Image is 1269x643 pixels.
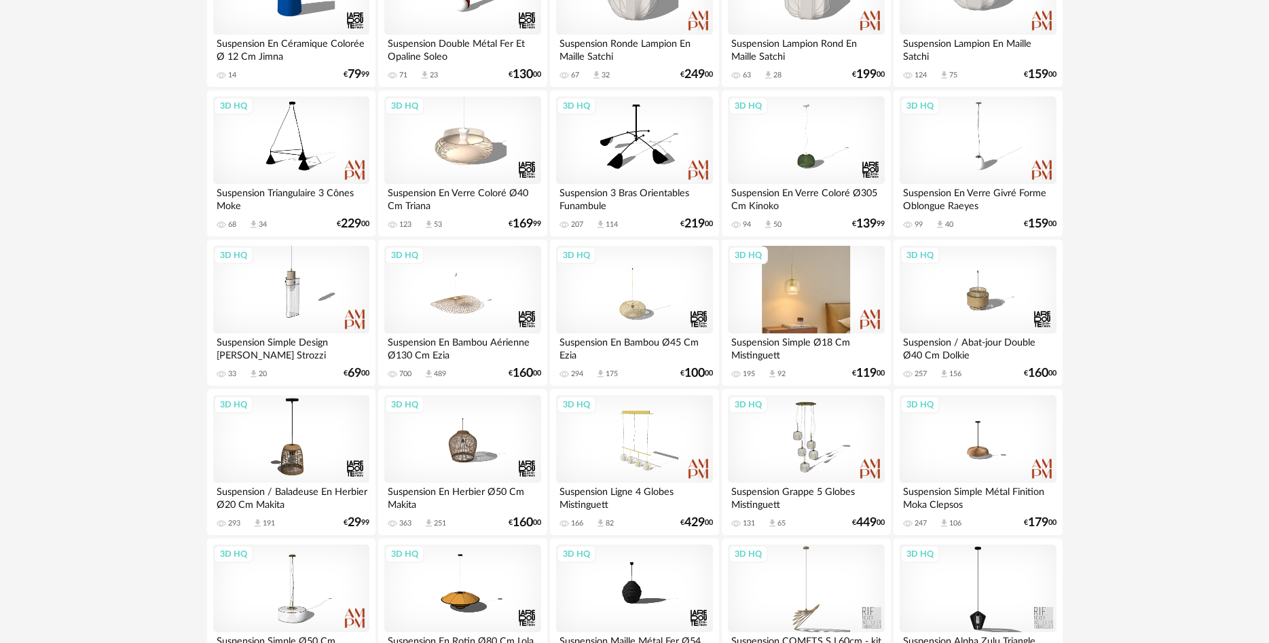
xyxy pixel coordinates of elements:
[509,518,541,528] div: € 00
[509,369,541,378] div: € 00
[767,369,777,379] span: Download icon
[384,35,540,62] div: Suspension Double Métal Fer Et Opaline Soleo
[894,90,1062,237] a: 3D HQ Suspension En Verre Givré Forme Oblongue Raeyes 99 Download icon 40 €15900
[773,220,781,229] div: 50
[1024,369,1056,378] div: € 00
[728,35,884,62] div: Suspension Lampion Rond En Maille Satchi
[900,396,940,414] div: 3D HQ
[434,369,446,379] div: 489
[1028,369,1048,378] span: 160
[341,219,361,229] span: 229
[606,369,618,379] div: 175
[1028,518,1048,528] span: 179
[949,519,961,528] div: 106
[595,219,606,229] span: Download icon
[852,369,885,378] div: € 00
[743,220,751,229] div: 94
[729,97,768,115] div: 3D HQ
[949,369,961,379] div: 156
[213,35,369,62] div: Suspension En Céramique Colorée Ø 12 Cm Jimna
[249,369,259,379] span: Download icon
[344,518,369,528] div: € 99
[722,389,890,536] a: 3D HQ Suspension Grappe 5 Globes Mistinguett 131 Download icon 65 €44900
[763,219,773,229] span: Download icon
[728,184,884,211] div: Suspension En Verre Coloré Ø305 Cm Kinoko
[684,219,705,229] span: 219
[900,333,1056,361] div: Suspension / Abat-jour Double Ø40 Cm Dolkie
[571,71,579,80] div: 67
[900,483,1056,510] div: Suspension Simple Métal Finition Moka Clepsos
[228,71,236,80] div: 14
[399,71,407,80] div: 71
[680,219,713,229] div: € 00
[852,219,885,229] div: € 99
[595,369,606,379] span: Download icon
[856,70,877,79] span: 199
[571,519,583,528] div: 166
[1024,219,1056,229] div: € 00
[378,389,547,536] a: 3D HQ Suspension En Herbier Ø50 Cm Makita 363 Download icon 251 €16000
[399,369,411,379] div: 700
[513,219,533,229] span: 169
[606,220,618,229] div: 114
[385,545,424,563] div: 3D HQ
[939,518,949,528] span: Download icon
[915,369,927,379] div: 257
[556,184,712,211] div: Suspension 3 Bras Orientables Funambule
[900,97,940,115] div: 3D HQ
[228,369,236,379] div: 33
[420,70,430,80] span: Download icon
[856,518,877,528] span: 449
[763,70,773,80] span: Download icon
[856,219,877,229] span: 139
[385,396,424,414] div: 3D HQ
[728,483,884,510] div: Suspension Grappe 5 Globes Mistinguett
[602,71,610,80] div: 32
[894,240,1062,386] a: 3D HQ Suspension / Abat-jour Double Ø40 Cm Dolkie 257 Download icon 156 €16000
[213,333,369,361] div: Suspension Simple Design [PERSON_NAME] Strozzi
[424,219,434,229] span: Download icon
[259,369,267,379] div: 20
[550,389,718,536] a: 3D HQ Suspension Ligne 4 Globes Mistinguett 166 Download icon 82 €42900
[1028,219,1048,229] span: 159
[915,71,927,80] div: 124
[729,396,768,414] div: 3D HQ
[207,389,375,536] a: 3D HQ Suspension / Baladeuse En Herbier Ø20 Cm Makita 293 Download icon 191 €2999
[550,90,718,237] a: 3D HQ Suspension 3 Bras Orientables Funambule 207 Download icon 114 €21900
[571,369,583,379] div: 294
[900,246,940,264] div: 3D HQ
[214,545,253,563] div: 3D HQ
[348,369,361,378] span: 69
[253,518,263,528] span: Download icon
[777,369,786,379] div: 92
[228,519,240,528] div: 293
[939,369,949,379] span: Download icon
[384,483,540,510] div: Suspension En Herbier Ø50 Cm Makita
[939,70,949,80] span: Download icon
[773,71,781,80] div: 28
[513,369,533,378] span: 160
[722,90,890,237] a: 3D HQ Suspension En Verre Coloré Ø305 Cm Kinoko 94 Download icon 50 €13999
[894,389,1062,536] a: 3D HQ Suspension Simple Métal Finition Moka Clepsos 247 Download icon 106 €17900
[743,369,755,379] div: 195
[384,333,540,361] div: Suspension En Bambou Aérienne Ø130 Cm Ezia
[207,240,375,386] a: 3D HQ Suspension Simple Design [PERSON_NAME] Strozzi 33 Download icon 20 €6900
[424,369,434,379] span: Download icon
[900,184,1056,211] div: Suspension En Verre Givré Forme Oblongue Raeyes
[399,220,411,229] div: 123
[214,246,253,264] div: 3D HQ
[743,71,751,80] div: 63
[228,220,236,229] div: 68
[213,184,369,211] div: Suspension Triangulaire 3 Cônes Moke
[729,545,768,563] div: 3D HQ
[1024,518,1056,528] div: € 00
[509,219,541,229] div: € 99
[767,518,777,528] span: Download icon
[513,70,533,79] span: 130
[684,369,705,378] span: 100
[743,519,755,528] div: 131
[729,246,768,264] div: 3D HQ
[385,97,424,115] div: 3D HQ
[337,219,369,229] div: € 00
[556,35,712,62] div: Suspension Ronde Lampion En Maille Satchi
